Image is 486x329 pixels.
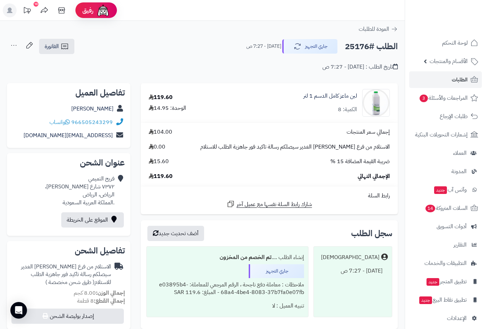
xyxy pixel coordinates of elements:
strong: إجمالي القطع: [94,297,125,305]
span: العودة للطلبات [359,25,389,33]
small: 8 قطعة [77,297,125,305]
span: 0.00 [149,143,165,151]
span: الإعدادات [447,313,467,323]
span: ( طرق شحن مخصصة ) [45,278,94,286]
div: إنشاء الطلب .... [151,251,304,264]
a: الإعدادات [409,310,482,327]
span: الاستلام من فرع [PERSON_NAME] الغدير سيصلكم رسالة تاكيد فور جاهزية الطلب للاستلام [200,143,390,151]
span: المراجعات والأسئلة [419,93,468,103]
span: أدوات التسويق [437,222,467,231]
div: تنبيه العميل : لا [151,299,304,313]
a: التطبيقات والخدمات [409,255,482,272]
span: لوحة التحكم [442,38,468,48]
span: 3 [419,94,428,103]
div: Open Intercom Messenger [10,302,27,319]
span: شارك رابط السلة نفسها مع عميل آخر [237,201,312,208]
span: تطبيق المتجر [426,277,467,286]
a: التقارير [409,237,482,253]
a: المراجعات والأسئلة3 [409,90,482,106]
a: المدونة [409,163,482,180]
a: [PERSON_NAME] [71,105,113,113]
img: logo-2.png [439,5,479,20]
div: الاستلام من فرع [PERSON_NAME] الغدير سيصلكم رسالة تاكيد فور جاهزية الطلب للاستلام [12,263,111,287]
span: جديد [434,186,447,194]
span: العملاء [453,148,467,158]
a: [EMAIL_ADDRESS][DOMAIN_NAME] [24,131,113,140]
span: إشعارات التحويلات البنكية [415,130,468,140]
small: [DATE] - 7:27 ص [246,43,281,50]
span: الفاتورة [45,42,59,51]
div: 119.60 [149,94,173,101]
div: رابط السلة [144,192,395,200]
small: 8.00 كجم [74,289,125,297]
div: فريح التميمي ٧٣٧٢ شارع [PERSON_NAME]، الرياض، الرياض .المملكة العربية السعودية [45,175,114,206]
img: ai-face.png [96,3,110,17]
span: التقارير [453,240,467,250]
span: 104.00 [149,128,172,136]
a: طلبات الإرجاع [409,108,482,125]
button: إصدار بوليصة الشحن [11,309,124,324]
a: تحديثات المنصة [18,3,36,19]
button: أضف تحديث جديد [147,226,204,241]
div: جاري التجهيز [249,264,304,278]
a: الفاتورة [39,39,74,54]
a: 966505243299 [71,118,113,126]
a: إشعارات التحويلات البنكية [409,126,482,143]
span: 14 [425,204,435,213]
div: الكمية: 8 [338,106,357,114]
a: لوحة التحكم [409,35,482,51]
b: تم الخصم من المخزون [220,253,272,261]
a: الموقع على الخريطة [61,212,124,228]
a: أدوات التسويق [409,218,482,235]
a: تطبيق نقاط البيعجديد [409,292,482,308]
a: العملاء [409,145,482,161]
h2: عنوان الشحن [12,159,125,167]
span: الأقسام والمنتجات [430,56,468,66]
h2: الطلب #25176 [345,39,398,54]
span: التطبيقات والخدمات [424,258,467,268]
span: الإجمالي النهائي [358,172,390,180]
img: 1692789289-28-90x90.jpg [363,89,389,117]
a: الطلبات [409,71,482,88]
span: تطبيق نقاط البيع [419,295,467,305]
div: ملاحظات : معاملة دفع ناجحة ، الرقم المرجعي للمعاملة: e03895b4-68a4-4be4-8083-37b7fa0e07fb - المبل... [151,278,304,300]
span: رفيق [82,6,93,15]
a: تطبيق المتجرجديد [409,273,482,290]
span: المدونة [451,167,467,176]
div: [DATE] - 7:27 ص [318,264,388,278]
span: 119.60 [149,172,173,180]
h3: سجل الطلب [351,229,392,238]
div: تاريخ الطلب : [DATE] - 7:27 ص [322,63,398,71]
button: جاري التجهيز [282,39,338,54]
a: واتساب [49,118,70,126]
span: الطلبات [452,75,468,85]
h2: تفاصيل الشحن [12,247,125,255]
div: 10 [34,2,38,7]
strong: إجمالي الوزن: [96,289,125,297]
span: إجمالي سعر المنتجات [347,128,390,136]
span: 15.60 [149,158,169,166]
div: [DEMOGRAPHIC_DATA] [321,254,379,261]
span: السلات المتروكة [425,203,468,213]
span: جديد [427,278,439,286]
a: لبن ماعز كامل الدسم 1 لتر [303,92,357,100]
div: الوحدة: 14.95 [149,104,186,112]
a: وآتس آبجديد [409,181,482,198]
a: السلات المتروكة14 [409,200,482,216]
a: العودة للطلبات [359,25,398,33]
span: طلبات الإرجاع [440,112,468,121]
span: ضريبة القيمة المضافة 15 % [330,158,390,166]
span: وآتس آب [433,185,467,195]
span: جديد [419,296,432,304]
a: شارك رابط السلة نفسها مع عميل آخر [227,200,312,208]
h2: تفاصيل العميل [12,89,125,97]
